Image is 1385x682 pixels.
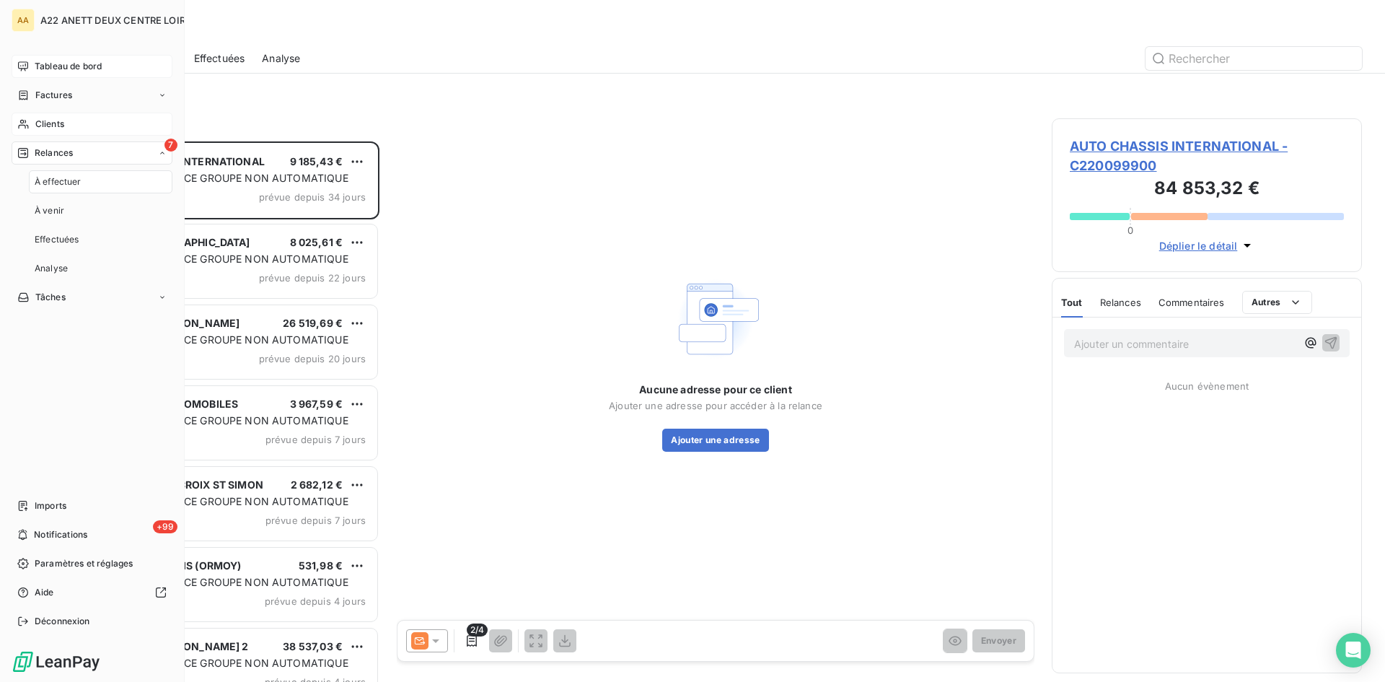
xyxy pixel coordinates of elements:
[265,434,366,445] span: prévue depuis 7 jours
[35,233,79,246] span: Effectuées
[639,382,791,397] span: Aucune adresse pour ce client
[69,141,379,682] div: grid
[609,400,822,411] span: Ajouter une adresse pour accéder à la relance
[103,333,348,346] span: PLAN DE RELANCE GROUPE NON AUTOMATIQUE
[103,172,348,184] span: PLAN DE RELANCE GROUPE NON AUTOMATIQUE
[265,595,366,607] span: prévue depuis 4 jours
[1100,297,1141,308] span: Relances
[35,499,66,512] span: Imports
[35,89,72,102] span: Factures
[40,14,191,26] span: A22 ANETT DEUX CENTRE LOIRE
[1070,175,1344,204] h3: 84 853,32 €
[1070,136,1344,175] span: AUTO CHASSIS INTERNATIONAL - C220099900
[467,624,488,637] span: 2/4
[153,520,177,533] span: +99
[103,414,348,427] span: PLAN DE RELANCE GROUPE NON AUTOMATIQUE
[1127,224,1133,236] span: 0
[1158,297,1225,308] span: Commentaires
[1165,380,1249,392] span: Aucun évènement
[290,155,343,167] span: 9 185,43 €
[35,175,82,188] span: À effectuer
[290,398,343,410] span: 3 967,59 €
[1242,291,1312,314] button: Autres
[35,118,64,131] span: Clients
[103,576,348,588] span: PLAN DE RELANCE GROUPE NON AUTOMATIQUE
[259,272,366,284] span: prévue depuis 22 jours
[103,253,348,265] span: PLAN DE RELANCE GROUPE NON AUTOMATIQUE
[1159,238,1238,253] span: Déplier le détail
[291,478,343,491] span: 2 682,12 €
[34,528,87,541] span: Notifications
[662,429,768,452] button: Ajouter une adresse
[194,51,245,66] span: Effectuées
[669,273,762,365] img: Empty state
[35,204,64,217] span: À venir
[35,147,73,159] span: Relances
[35,262,68,275] span: Analyse
[283,640,343,652] span: 38 537,03 €
[972,629,1025,652] button: Envoyer
[1336,633,1371,668] div: Open Intercom Messenger
[35,586,54,599] span: Aide
[299,559,343,572] span: 531,98 €
[12,9,35,32] div: AA
[35,60,102,73] span: Tableau de bord
[35,615,90,628] span: Déconnexion
[12,650,101,673] img: Logo LeanPay
[164,139,177,152] span: 7
[283,317,343,329] span: 26 519,69 €
[290,236,343,248] span: 8 025,61 €
[35,291,66,304] span: Tâches
[35,557,133,570] span: Paramètres et réglages
[259,191,366,203] span: prévue depuis 34 jours
[1061,297,1083,308] span: Tout
[103,657,348,669] span: PLAN DE RELANCE GROUPE NON AUTOMATIQUE
[265,515,366,526] span: prévue depuis 7 jours
[103,495,348,507] span: PLAN DE RELANCE GROUPE NON AUTOMATIQUE
[262,51,300,66] span: Analyse
[259,353,366,364] span: prévue depuis 20 jours
[1155,237,1259,254] button: Déplier le détail
[1146,47,1362,70] input: Rechercher
[12,581,172,604] a: Aide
